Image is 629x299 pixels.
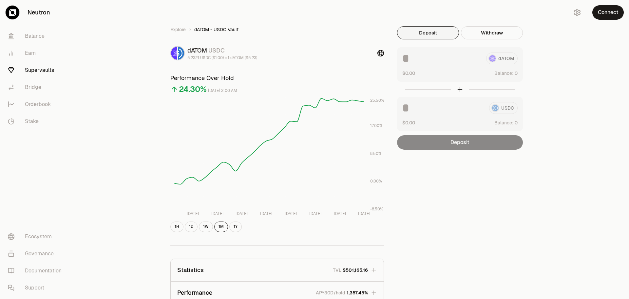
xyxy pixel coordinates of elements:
[3,228,71,245] a: Ecosystem
[3,96,71,113] a: Orderbook
[285,211,297,216] tspan: [DATE]
[370,179,382,184] tspan: 0.00%
[334,211,346,216] tspan: [DATE]
[343,267,368,273] span: $501,165.16
[370,123,383,128] tspan: 17.00%
[229,222,242,232] button: 1Y
[170,26,186,33] a: Explore
[461,26,523,39] button: Withdraw
[185,222,198,232] button: 1D
[494,70,513,76] span: Balance:
[370,151,382,156] tspan: 8.50%
[309,211,321,216] tspan: [DATE]
[170,74,384,83] h3: Performance Over Hold
[187,46,257,55] div: dATOM
[402,70,415,76] button: $0.00
[177,266,204,275] p: Statistics
[333,267,341,273] p: TVL
[592,5,624,20] button: Connect
[214,222,228,232] button: 1M
[194,26,238,33] span: dATOM - USDC Vault
[3,245,71,262] a: Governance
[211,211,223,216] tspan: [DATE]
[358,211,370,216] tspan: [DATE]
[170,222,183,232] button: 1H
[187,55,257,60] div: 5.2321 USDC ($1.00) = 1 dATOM ($5.23)
[178,47,184,60] img: USDC Logo
[199,222,213,232] button: 1W
[402,119,415,126] button: $0.00
[494,119,513,126] span: Balance:
[3,262,71,279] a: Documentation
[187,211,199,216] tspan: [DATE]
[3,79,71,96] a: Bridge
[3,62,71,79] a: Supervaults
[236,211,248,216] tspan: [DATE]
[3,45,71,62] a: Earn
[179,84,207,95] div: 24.30%
[397,26,459,39] button: Deposit
[171,47,177,60] img: dATOM Logo
[370,206,383,212] tspan: -8.50%
[260,211,272,216] tspan: [DATE]
[170,26,384,33] nav: breadcrumb
[208,47,225,54] span: USDC
[3,28,71,45] a: Balance
[177,288,212,297] p: Performance
[347,289,368,296] span: 1,357.45%
[370,98,384,103] tspan: 25.50%
[208,87,237,95] div: [DATE] 2:00 AM
[3,113,71,130] a: Stake
[171,259,384,281] button: StatisticsTVL$501,165.16
[316,289,345,296] p: APY30D/hold
[3,279,71,296] a: Support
